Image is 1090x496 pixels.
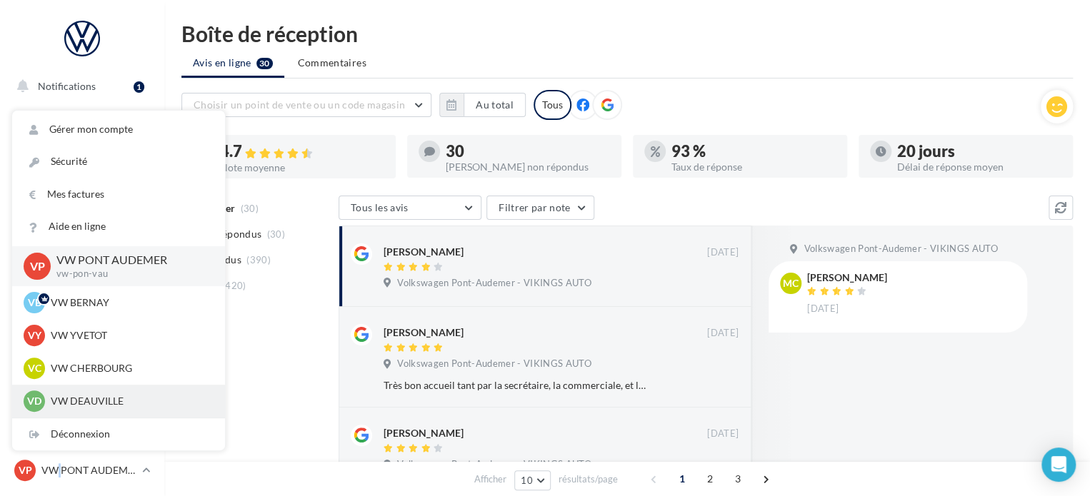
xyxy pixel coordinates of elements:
[181,93,431,117] button: Choisir un point de vente ou un code magasin
[181,23,1073,44] div: Boîte de réception
[41,463,136,477] p: VW PONT AUDEMER
[220,163,384,173] div: Note moyenne
[671,467,694,490] span: 1
[12,146,225,178] a: Sécurité
[56,252,202,268] p: VW PONT AUDEMER
[51,394,208,408] p: VW DEAUVILLE
[12,113,225,146] a: Gérer mon compte
[9,71,150,101] button: Notifications 1
[222,280,246,291] span: (420)
[699,467,721,490] span: 2
[474,472,506,486] span: Afficher
[446,162,610,172] div: [PERSON_NAME] non répondus
[707,427,739,440] span: [DATE]
[28,295,41,310] span: VB
[807,273,887,283] div: [PERSON_NAME]
[246,254,271,265] span: (390)
[671,162,836,172] div: Taux de réponse
[9,107,156,137] a: Opérations
[11,457,153,484] a: VP VW PONT AUDEMER
[51,328,208,343] p: VW YVETOT
[9,215,156,245] a: Campagnes
[726,467,749,490] span: 3
[28,328,41,343] span: VY
[1041,447,1076,482] div: Open Intercom Messenger
[446,143,610,159] div: 30
[194,98,405,111] span: Choisir un point de vente ou un code magasin
[195,227,261,241] span: Non répondus
[12,418,225,450] div: Déconnexion
[671,143,836,159] div: 93 %
[298,56,366,70] span: Commentaires
[9,250,156,280] a: Contacts
[534,90,571,120] div: Tous
[51,295,208,310] p: VW BERNAY
[384,378,646,393] div: Très bon accueil tant par la secrétaire, la commerciale, et l'ensemble du personnel. Tous sont tr...
[267,228,285,240] span: (30)
[439,93,526,117] button: Au total
[804,243,997,255] span: Volkswagen Pont-Audemer - VIKINGS AUTO
[521,475,533,486] span: 10
[384,426,464,440] div: [PERSON_NAME]
[9,285,156,315] a: Médiathèque
[19,463,32,477] span: VP
[51,361,208,375] p: VW CHERBOURG
[9,404,156,446] a: Campagnes DataOnDemand
[384,325,464,340] div: [PERSON_NAME]
[486,196,594,220] button: Filtrer par note
[27,394,41,408] span: VD
[397,277,591,290] span: Volkswagen Pont-Audemer - VIKINGS AUTO
[559,472,618,486] span: résultats/page
[351,201,409,213] span: Tous les avis
[707,246,739,259] span: [DATE]
[9,179,156,209] a: Visibilité en ligne
[514,470,551,490] button: 10
[30,258,45,274] span: VP
[897,143,1061,159] div: 20 jours
[28,361,41,375] span: VC
[12,178,225,211] a: Mes factures
[56,268,202,280] p: vw-pon-vau
[339,196,481,220] button: Tous les avis
[134,81,144,93] div: 1
[9,356,156,398] a: PLV et print personnalisable
[397,358,591,370] span: Volkswagen Pont-Audemer - VIKINGS AUTO
[897,162,1061,172] div: Délai de réponse moyen
[807,303,839,315] span: [DATE]
[397,458,591,471] span: Volkswagen Pont-Audemer - VIKINGS AUTO
[707,327,739,340] span: [DATE]
[12,211,225,243] a: Aide en ligne
[783,276,799,290] span: MC
[384,245,464,259] div: [PERSON_NAME]
[464,93,526,117] button: Au total
[9,321,156,351] a: Calendrier
[220,143,384,160] div: 4.7
[9,142,156,173] a: Boîte de réception30
[38,80,96,92] span: Notifications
